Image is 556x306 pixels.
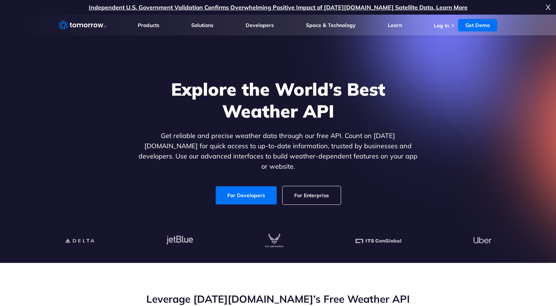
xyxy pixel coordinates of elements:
[138,22,159,28] a: Products
[458,19,497,31] a: Get Demo
[283,186,341,204] a: For Enterprise
[388,22,402,28] a: Learn
[434,22,449,29] a: Log In
[59,20,106,31] a: Home link
[246,22,274,28] a: Developers
[59,292,498,306] h2: Leverage [DATE][DOMAIN_NAME]’s Free Weather API
[191,22,213,28] a: Solutions
[137,78,419,122] h1: Explore the World’s Best Weather API
[216,186,277,204] a: For Developers
[306,22,356,28] a: Space & Technology
[137,131,419,172] p: Get reliable and precise weather data through our free API. Count on [DATE][DOMAIN_NAME] for quic...
[89,4,468,11] a: Independent U.S. Government Validation Confirms Overwhelming Positive Impact of [DATE][DOMAIN_NAM...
